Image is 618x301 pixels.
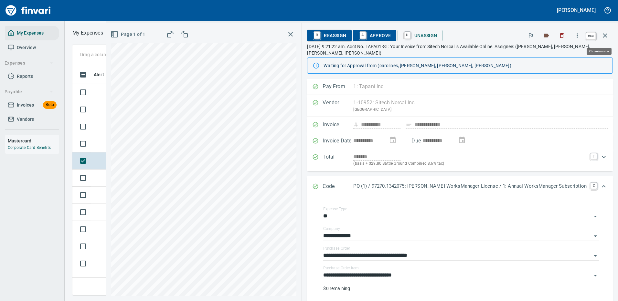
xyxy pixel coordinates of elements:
a: esc [586,32,596,39]
h6: Mastercard [8,137,59,144]
span: Approve [358,30,391,41]
button: Payable [2,86,56,98]
span: Alert [94,71,104,78]
span: Overview [17,44,36,52]
a: R [314,32,320,39]
span: Unassign [403,30,437,41]
button: More [570,28,584,43]
a: Corporate Card Benefits [8,145,51,150]
button: Open [591,212,600,221]
span: Expenses [5,59,53,67]
button: Page 1 of 1 [109,28,148,40]
div: Expand [307,149,613,171]
img: Finvari [4,3,52,18]
p: Code [323,182,353,191]
a: Overview [5,40,59,55]
button: [PERSON_NAME] [555,5,597,15]
button: Labels [539,28,553,43]
p: (basis + $29.80 Battle Ground Combined 8.6% tax) [353,161,587,167]
a: Reports [5,69,59,84]
a: C [591,182,597,189]
span: Payable [5,88,53,96]
p: Drag a column heading here to group the table [80,51,175,58]
a: U [404,32,410,39]
span: Beta [43,101,57,109]
span: Alert [94,71,112,78]
button: Open [591,271,600,280]
a: My Expenses [5,26,59,40]
span: My Expenses [17,29,44,37]
a: T [591,153,597,160]
p: $0 remaining [323,285,599,292]
label: Expense Type [323,207,347,211]
a: Vendors [5,112,59,127]
h5: [PERSON_NAME] [557,7,596,14]
button: UUnassign [398,30,442,41]
p: [DATE] 9:21:22 am. Acct No. TAPA01-ST: Your Invoice from Sitech Norcal is Available Online. Assig... [307,43,613,56]
button: AApprove [353,30,396,41]
button: Expenses [2,57,56,69]
button: Open [591,232,600,241]
label: Purchase Order Item [323,266,358,270]
p: My Expenses [72,29,103,37]
nav: breadcrumb [72,29,103,37]
div: Waiting for Approval from (carolines, [PERSON_NAME], [PERSON_NAME], [PERSON_NAME]) [324,60,607,71]
a: A [360,32,366,39]
span: Invoices [17,101,34,109]
p: PO (1) / 97270.1342075: [PERSON_NAME] WorksManager License / 1: Annual WorksManager Subscription [353,182,587,190]
button: Discard [555,28,569,43]
button: RReassign [307,30,351,41]
span: Reports [17,72,33,80]
button: Open [591,251,600,260]
button: Flag [524,28,538,43]
p: Total [323,153,353,167]
div: Expand [307,176,613,197]
span: Vendors [17,115,34,123]
a: InvoicesBeta [5,98,59,112]
span: Page 1 of 1 [112,30,145,38]
label: Purchase Order [323,246,350,250]
label: Company [323,227,340,231]
span: Reassign [312,30,346,41]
